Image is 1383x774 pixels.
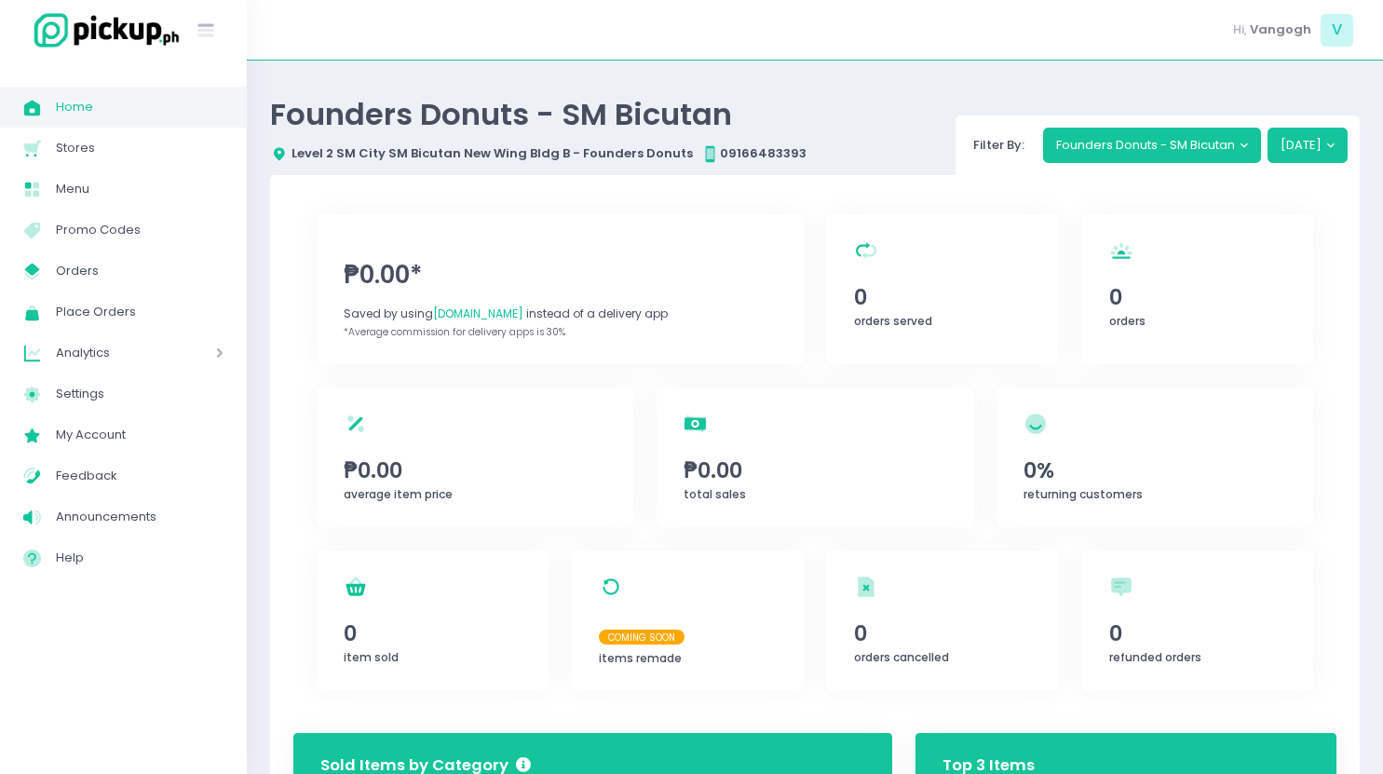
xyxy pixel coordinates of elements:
[344,306,776,322] div: Saved by using instead of a delivery app
[56,177,224,201] span: Menu
[56,505,224,529] span: Announcements
[56,464,224,488] span: Feedback
[997,387,1313,527] a: 0%returning customers
[344,649,399,665] span: item sold
[854,313,932,329] span: orders served
[433,306,523,321] span: [DOMAIN_NAME]
[854,281,1031,313] span: 0
[1233,20,1247,39] span: Hi,
[344,455,606,486] span: ₱0.00
[23,10,182,50] img: logo
[968,136,1031,154] span: Filter By:
[1109,313,1146,329] span: orders
[1109,618,1286,649] span: 0
[56,423,224,447] span: My Account
[56,95,224,119] span: Home
[1024,486,1143,502] span: returning customers
[827,214,1059,364] a: 0orders served
[599,650,682,666] span: items remade
[1109,649,1201,665] span: refunded orders
[56,218,224,242] span: Promo Codes
[56,546,224,570] span: Help
[854,649,949,665] span: orders cancelled
[344,618,521,649] span: 0
[56,341,163,365] span: Analytics
[56,382,224,406] span: Settings
[317,550,549,691] a: 0item sold
[344,486,453,502] span: average item price
[1024,455,1286,486] span: 0%
[1043,128,1262,163] button: Founders Donuts - SM Bicutan
[657,387,973,527] a: ₱0.00total sales
[684,455,946,486] span: ₱0.00
[684,486,746,502] span: total sales
[317,387,633,527] a: ₱0.00average item price
[854,618,1031,649] span: 0
[1321,14,1353,47] span: V
[827,550,1059,691] a: 0orders cancelled
[1081,214,1313,364] a: 0orders
[344,325,565,339] span: *Average commission for delivery apps is 30%
[1081,550,1313,691] a: 0refunded orders
[56,300,224,324] span: Place Orders
[1250,20,1311,39] span: Vangogh
[270,144,807,163] div: Level 2 SM City SM Bicutan New Wing Bldg B - Founders Donuts 09166483393
[56,259,224,283] span: Orders
[1268,128,1349,163] button: [DATE]
[1109,281,1286,313] span: 0
[270,93,732,135] span: Founders Donuts - SM Bicutan
[56,136,224,160] span: Stores
[344,257,776,293] span: ₱0.00*
[599,630,685,645] span: Coming Soon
